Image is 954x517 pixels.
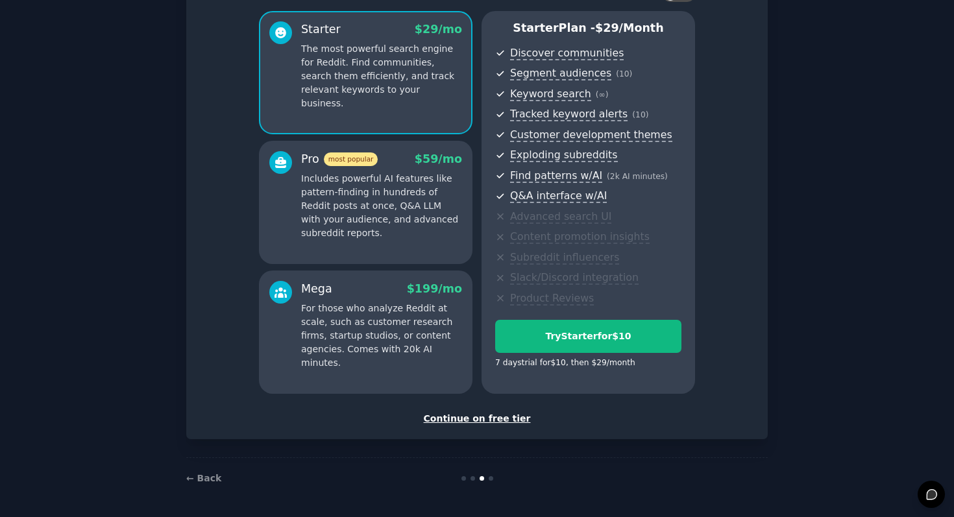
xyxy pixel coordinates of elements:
p: For those who analyze Reddit at scale, such as customer research firms, startup studios, or conte... [301,302,462,370]
span: Subreddit influencers [510,251,619,265]
span: Slack/Discord integration [510,271,639,285]
span: $ 29 /month [595,21,664,34]
a: ← Back [186,473,221,483]
span: $ 59 /mo [415,152,462,165]
div: Starter [301,21,341,38]
span: $ 199 /mo [407,282,462,295]
span: Advanced search UI [510,210,611,224]
span: Product Reviews [510,292,594,306]
span: Content promotion insights [510,230,650,244]
span: ( ∞ ) [596,90,609,99]
div: Pro [301,151,378,167]
span: ( 2k AI minutes ) [607,172,668,181]
span: Exploding subreddits [510,149,617,162]
div: Mega [301,281,332,297]
span: Discover communities [510,47,624,60]
button: TryStarterfor$10 [495,320,681,353]
span: $ 29 /mo [415,23,462,36]
div: 7 days trial for $10 , then $ 29 /month [495,357,635,369]
span: ( 10 ) [632,110,648,119]
span: Keyword search [510,88,591,101]
p: Includes powerful AI features like pattern-finding in hundreds of Reddit posts at once, Q&A LLM w... [301,172,462,240]
span: most popular [324,152,378,166]
span: Tracked keyword alerts [510,108,628,121]
span: Customer development themes [510,128,672,142]
span: ( 10 ) [616,69,632,78]
span: Q&A interface w/AI [510,189,607,203]
span: Segment audiences [510,67,611,80]
p: The most powerful search engine for Reddit. Find communities, search them efficiently, and track ... [301,42,462,110]
div: Continue on free tier [200,412,754,426]
p: Starter Plan - [495,20,681,36]
div: Try Starter for $10 [496,330,681,343]
span: Find patterns w/AI [510,169,602,183]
